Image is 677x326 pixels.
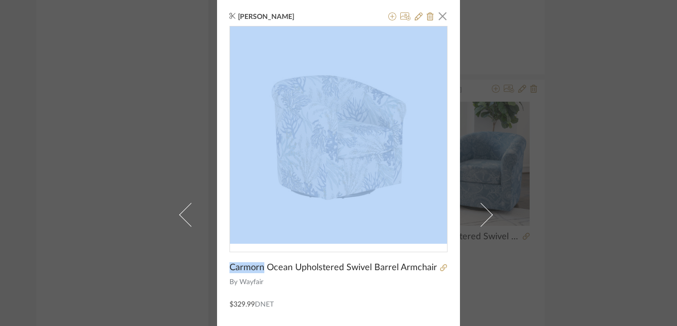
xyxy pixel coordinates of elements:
span: $329.99 [229,301,255,308]
span: [PERSON_NAME] [238,12,310,21]
span: DNET [255,301,274,308]
span: Carmorn Ocean Upholstered Swivel Barrel Armchair [229,262,437,273]
img: 52e7aa32-7a8e-461b-93f9-288556036967_436x436.jpg [230,26,447,244]
span: Wayfair [239,277,448,288]
span: By [229,277,237,288]
button: Close [433,6,452,26]
div: 0 [230,26,447,244]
